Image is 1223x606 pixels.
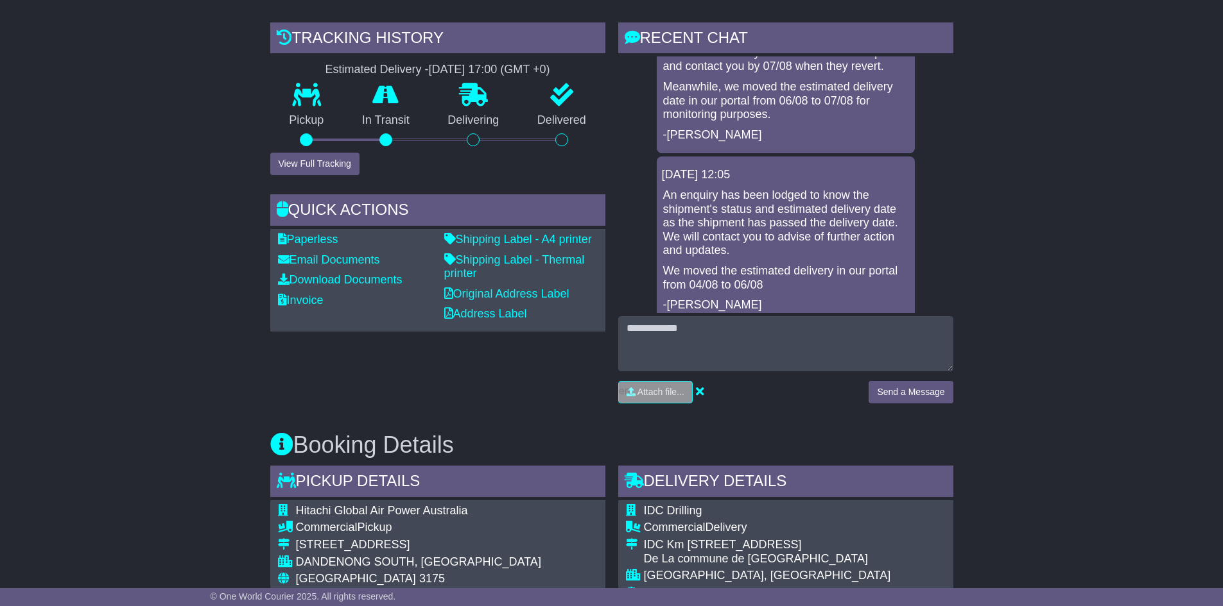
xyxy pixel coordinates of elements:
div: Estimated Delivery - [270,63,605,77]
div: Delivery [644,521,891,535]
div: IDC Km [STREET_ADDRESS] [644,538,891,552]
a: Download Documents [278,273,403,286]
span: Commercial [296,521,358,534]
a: Paperless [278,233,338,246]
p: -[PERSON_NAME] [663,128,908,142]
button: Send a Message [869,381,953,403]
p: We moved the estimated delivery in our portal from 04/08 to 06/08 [663,264,908,292]
p: Delivered [518,114,605,128]
div: [DATE] 17:00 (GMT +0) [429,63,550,77]
p: Meanwhile, we moved the estimated delivery date in our portal from 06/08 to 07/08 for monitoring ... [663,80,908,122]
p: -[PERSON_NAME] [663,298,908,312]
div: Tracking history [270,22,605,57]
button: View Full Tracking [270,153,360,175]
h3: Booking Details [270,432,953,458]
div: [GEOGRAPHIC_DATA], [GEOGRAPHIC_DATA] [644,569,891,583]
div: Quick Actions [270,194,605,229]
a: Invoice [278,294,324,307]
div: DANDENONG SOUTH, [GEOGRAPHIC_DATA] [296,555,598,569]
div: De La commune de [GEOGRAPHIC_DATA] [644,552,891,566]
span: DK22407 [767,586,815,599]
span: [GEOGRAPHIC_DATA] [644,586,764,599]
p: Delivering [429,114,519,128]
div: RECENT CHAT [618,22,953,57]
div: [DATE] 12:05 [662,168,910,182]
a: Email Documents [278,253,380,266]
div: Pickup Details [270,466,605,500]
a: Original Address Label [444,287,569,300]
p: An enquiry has been lodged to know the shipment's status and estimated delivery date as the shipm... [663,189,908,258]
p: Pickup [270,114,343,128]
div: Delivery Details [618,466,953,500]
a: Shipping Label - A4 printer [444,233,592,246]
div: [STREET_ADDRESS] [296,538,598,552]
span: © One World Courier 2025. All rights reserved. [211,591,396,602]
span: 3175 [419,572,445,585]
div: Pickup [296,521,598,535]
a: Shipping Label - Thermal printer [444,253,585,280]
span: Commercial [644,521,706,534]
p: In Transit [343,114,429,128]
a: Address Label [444,307,527,320]
span: [GEOGRAPHIC_DATA] [296,572,416,585]
span: IDC Drilling [644,504,702,517]
span: Hitachi Global Air Power Australia [296,504,468,517]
